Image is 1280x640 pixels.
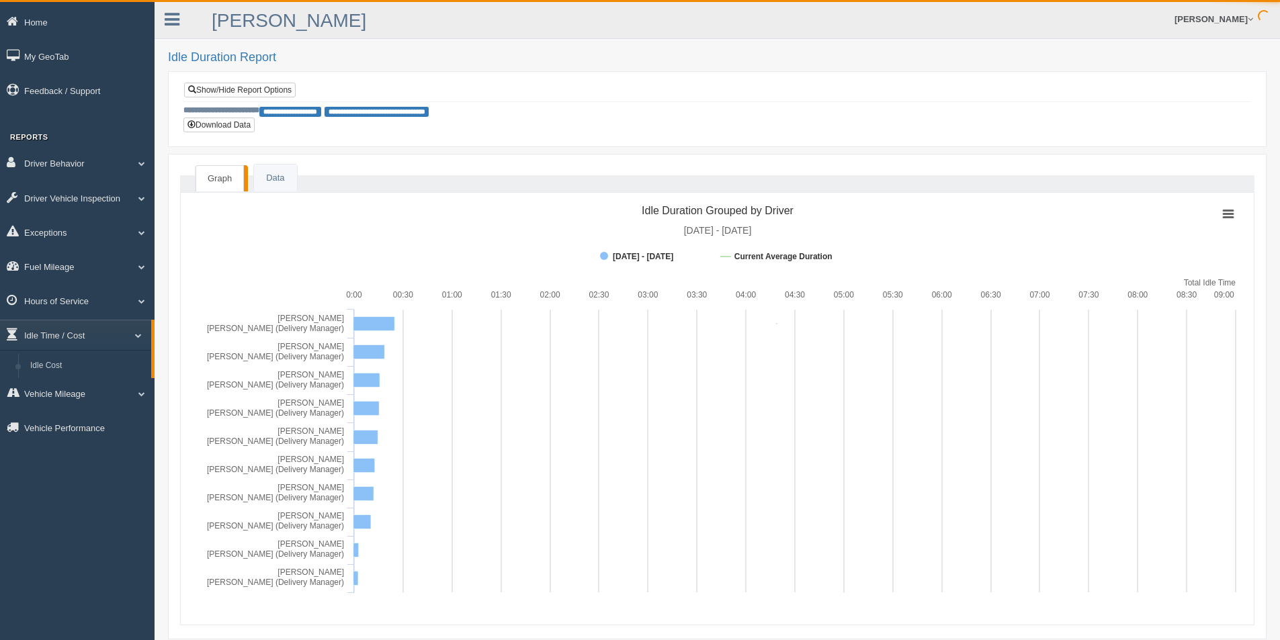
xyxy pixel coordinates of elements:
[1127,290,1148,300] text: 08:00
[278,511,344,520] tspan: [PERSON_NAME]
[638,290,658,300] text: 03:00
[684,225,752,236] tspan: [DATE] - [DATE]
[540,290,560,300] text: 02:00
[207,380,344,390] tspan: [PERSON_NAME] (Delivery Manager)
[491,290,511,300] text: 01:30
[278,342,344,351] tspan: [PERSON_NAME]
[1214,290,1234,300] text: 09:00
[207,324,344,333] tspan: [PERSON_NAME] (Delivery Manager)
[1029,290,1050,300] text: 07:00
[207,578,344,587] tspan: [PERSON_NAME] (Delivery Manager)
[207,408,344,418] tspan: [PERSON_NAME] (Delivery Manager)
[734,252,833,261] tspan: Current Average Duration
[834,290,854,300] text: 05:00
[687,290,707,300] text: 03:30
[393,290,413,300] text: 00:30
[981,290,1001,300] text: 06:30
[207,493,344,502] tspan: [PERSON_NAME] (Delivery Manager)
[278,426,344,436] tspan: [PERSON_NAME]
[1184,278,1236,287] tspan: Total Idle Time
[883,290,903,300] text: 05:30
[278,455,344,464] tspan: [PERSON_NAME]
[613,252,673,261] tspan: [DATE] - [DATE]
[442,290,462,300] text: 01:00
[736,290,756,300] text: 04:00
[207,352,344,361] tspan: [PERSON_NAME] (Delivery Manager)
[278,483,344,492] tspan: [PERSON_NAME]
[254,165,296,192] a: Data
[207,437,344,446] tspan: [PERSON_NAME] (Delivery Manager)
[1177,290,1197,300] text: 08:30
[207,549,344,559] tspan: [PERSON_NAME] (Delivery Manager)
[932,290,952,300] text: 06:00
[278,567,344,577] tspan: [PERSON_NAME]
[196,165,244,192] a: Graph
[207,521,344,531] tspan: [PERSON_NAME] (Delivery Manager)
[278,398,344,408] tspan: [PERSON_NAME]
[346,290,362,300] text: 0:00
[168,51,1267,64] h2: Idle Duration Report
[183,118,255,132] button: Download Data
[278,314,344,323] tspan: [PERSON_NAME]
[184,83,296,97] a: Show/Hide Report Options
[642,205,794,216] tspan: Idle Duration Grouped by Driver
[278,539,344,549] tspan: [PERSON_NAME]
[278,370,344,379] tspan: [PERSON_NAME]
[589,290,609,300] text: 02:30
[1078,290,1099,300] text: 07:30
[212,10,366,31] a: [PERSON_NAME]
[24,354,151,378] a: Idle Cost
[207,465,344,474] tspan: [PERSON_NAME] (Delivery Manager)
[785,290,805,300] text: 04:30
